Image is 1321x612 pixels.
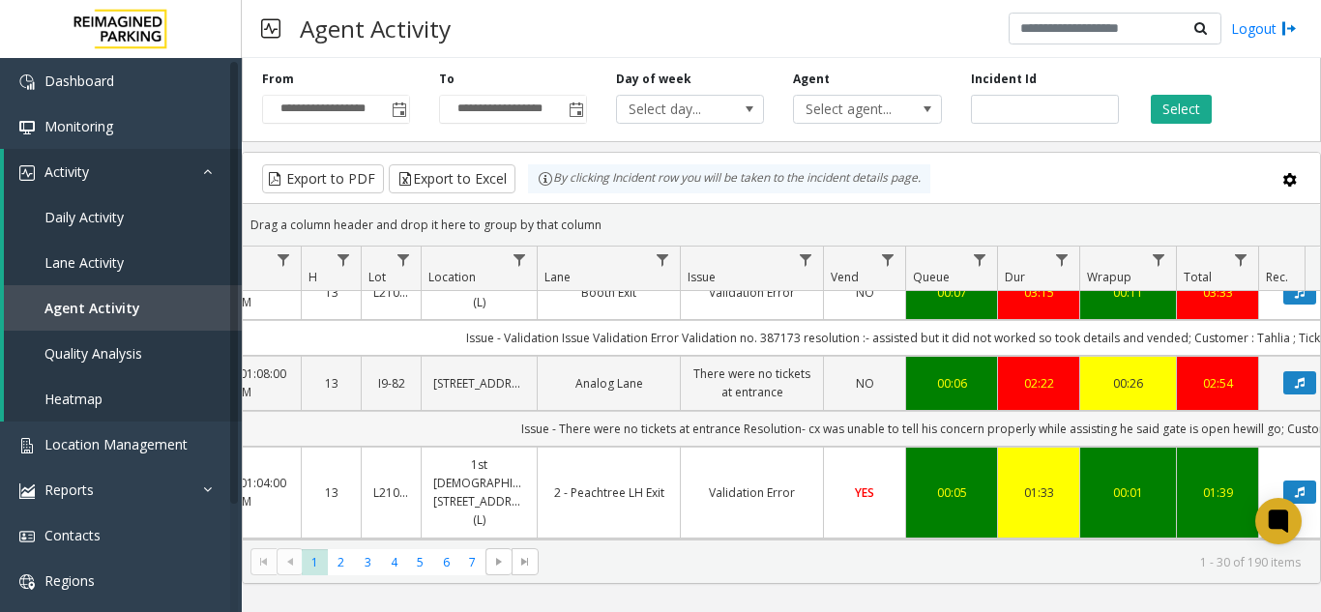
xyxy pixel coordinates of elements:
div: 00:07 [918,283,985,302]
a: H Filter Menu [331,247,357,273]
span: Go to the next page [491,554,507,569]
a: 00:05 [918,483,985,502]
a: Total Filter Menu [1228,247,1254,273]
span: Page 6 [433,549,459,575]
a: AMLI Downtown (L) [433,275,525,311]
span: Select agent... [794,96,911,123]
span: H [308,269,317,285]
a: 02:22 [1010,374,1068,393]
span: Lane Activity [44,253,124,272]
a: L21063900 [373,283,409,302]
span: Location Management [44,435,188,453]
span: Activity [44,162,89,181]
span: Location [428,269,476,285]
a: 2 - Peachtree LH Exit [549,483,668,502]
span: Issue [688,269,716,285]
a: 13 [313,283,349,302]
div: Data table [243,247,1320,539]
label: To [439,71,455,88]
img: 'icon' [19,120,35,135]
span: Monitoring [44,117,113,135]
div: By clicking Incident row you will be taken to the incident details page. [528,164,930,193]
a: I9-82 [373,374,409,393]
label: From [262,71,294,88]
span: Go to the last page [517,554,533,569]
img: 'icon' [19,529,35,544]
a: Activity [4,149,242,194]
a: 00:06 [918,374,985,393]
span: Dur [1005,269,1025,285]
a: Daily Activity [4,194,242,240]
a: Vend Filter Menu [875,247,901,273]
span: Go to the next page [485,548,512,575]
a: 00:01 [1092,483,1164,502]
label: Day of week [616,71,691,88]
img: 'icon' [19,438,35,453]
a: [DATE] 01:04:00 PM [197,474,289,510]
a: 00:26 [1092,374,1164,393]
a: Booth Exit [549,283,668,302]
span: NO [856,284,874,301]
a: Issue Filter Menu [793,247,819,273]
a: Location Filter Menu [507,247,533,273]
a: Wrapup Filter Menu [1146,247,1172,273]
span: Page 5 [407,549,433,575]
span: Page 2 [328,549,354,575]
a: 1st [DEMOGRAPHIC_DATA], [STREET_ADDRESS] (L) [433,455,525,530]
span: Wrapup [1087,269,1131,285]
a: L21078200 [373,483,409,502]
a: NO [836,374,894,393]
a: Dur Filter Menu [1049,247,1075,273]
div: Drag a column header and drop it here to group by that column [243,208,1320,242]
a: Agent Activity [4,285,242,331]
span: Heatmap [44,390,103,408]
a: 01:39 [1189,483,1247,502]
span: Daily Activity [44,208,124,226]
a: Date Filter Menu [271,247,297,273]
a: [STREET_ADDRESS] [433,374,525,393]
span: Total [1184,269,1212,285]
span: Page 7 [459,549,485,575]
span: Quality Analysis [44,344,142,363]
a: Queue Filter Menu [967,247,993,273]
a: [DATE] 01:08:00 PM [197,364,289,401]
a: 02:54 [1189,374,1247,393]
img: 'icon' [19,74,35,90]
span: Page 4 [381,549,407,575]
a: 13 [313,374,349,393]
a: 00:11 [1092,283,1164,302]
span: Page 3 [355,549,381,575]
a: Heatmap [4,376,242,422]
a: Lot Filter Menu [391,247,417,273]
a: 01:33 [1010,483,1068,502]
a: YES [836,483,894,502]
img: 'icon' [19,574,35,590]
span: Vend [831,269,859,285]
img: 'icon' [19,165,35,181]
a: Validation Error [692,283,811,302]
h3: Agent Activity [290,5,460,52]
a: 03:33 [1189,283,1247,302]
img: 'icon' [19,483,35,499]
a: [DATE] 01:12:37 PM [197,275,289,311]
span: Select day... [617,96,734,123]
span: Lot [368,269,386,285]
a: Logout [1231,18,1297,39]
a: 13 [313,483,349,502]
span: Queue [913,269,950,285]
span: Contacts [44,526,101,544]
a: Quality Analysis [4,331,242,376]
span: Dashboard [44,72,114,90]
img: pageIcon [261,5,280,52]
a: NO [836,283,894,302]
span: Toggle popup [388,96,409,123]
button: Select [1151,95,1212,124]
a: Lane Activity [4,240,242,285]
